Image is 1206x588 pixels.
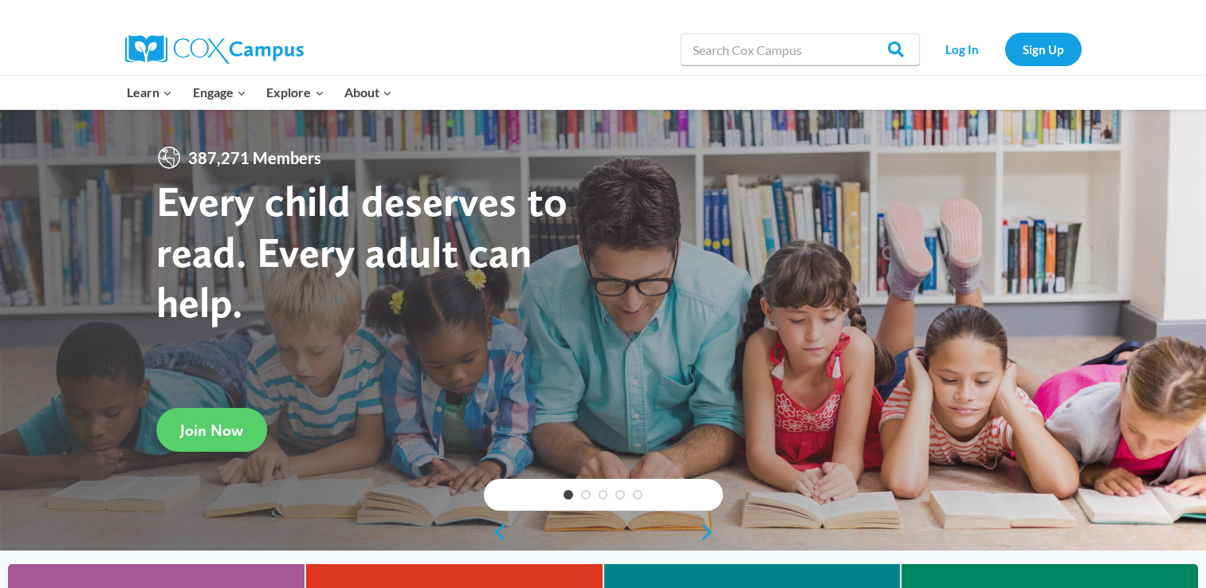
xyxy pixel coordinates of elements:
span: Join Now [180,421,243,440]
a: 3 [599,490,608,500]
a: Join Now [156,408,267,452]
a: 5 [633,490,642,500]
a: previous [484,523,508,542]
nav: Secondary Navigation [928,33,1082,65]
input: Search Cox Campus [681,33,920,65]
div: content slider buttons [484,516,723,548]
span: Learn [127,82,172,103]
a: 4 [615,490,625,500]
img: Cox Campus [125,35,304,64]
span: About [344,82,392,103]
a: Log In [928,33,997,65]
span: Explore [266,82,324,103]
a: 2 [581,490,591,500]
nav: Primary Navigation [117,76,403,109]
a: next [699,523,723,542]
span: 387,271 Members [182,145,328,171]
a: Sign Up [1005,33,1082,65]
span: Engage [193,82,246,103]
a: 1 [564,490,573,500]
strong: Every child deserves to read. Every adult can help. [156,175,568,327]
